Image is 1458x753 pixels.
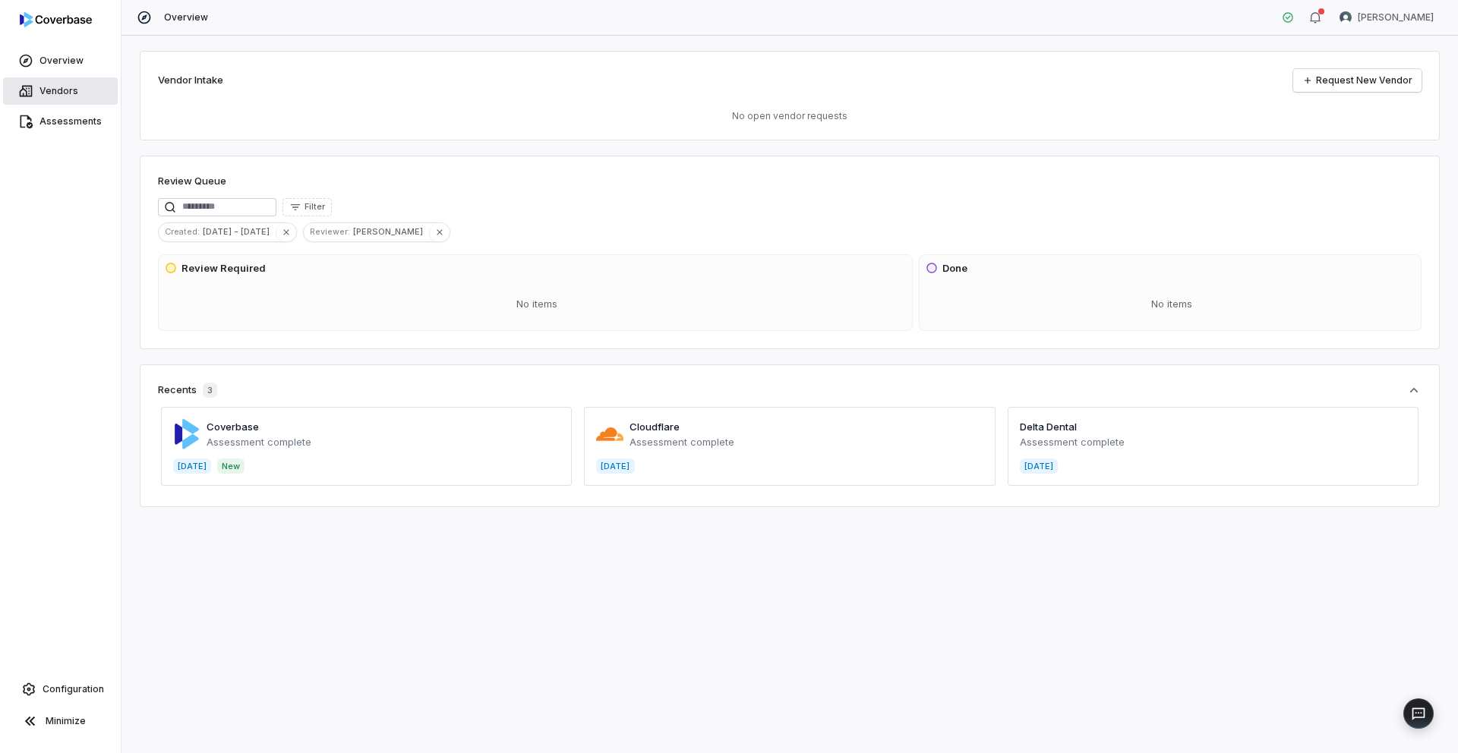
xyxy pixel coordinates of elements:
span: [PERSON_NAME] [1358,11,1434,24]
button: Minimize [6,706,115,736]
span: Reviewer : [304,225,353,238]
span: [DATE] - [DATE] [203,225,276,238]
a: Assessments [3,108,118,135]
span: Created : [159,225,203,238]
button: Filter [282,198,332,216]
a: Overview [3,47,118,74]
span: Overview [39,55,84,67]
div: No items [926,285,1418,324]
span: Vendors [39,85,78,97]
h2: Vendor Intake [158,73,223,88]
div: No items [165,285,909,324]
img: Adeola Ajiginni avatar [1340,11,1352,24]
a: Coverbase [207,421,259,433]
a: Vendors [3,77,118,105]
span: [PERSON_NAME] [353,225,429,238]
a: Delta Dental [1020,421,1077,433]
span: Configuration [43,683,104,695]
span: Minimize [46,715,86,727]
h3: Done [942,261,967,276]
a: Request New Vendor [1293,69,1422,92]
p: No open vendor requests [158,110,1422,122]
span: Assessments [39,115,102,128]
span: Filter [305,201,325,213]
h3: Review Required [181,261,266,276]
a: Cloudflare [630,421,680,433]
h1: Review Queue [158,174,226,189]
div: Recents [158,383,217,398]
a: Configuration [6,676,115,703]
span: 3 [203,383,217,398]
span: Overview [164,11,208,24]
button: Recents3 [158,383,1422,398]
button: Adeola Ajiginni avatar[PERSON_NAME] [1330,6,1443,29]
img: logo-D7KZi-bG.svg [20,12,92,27]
